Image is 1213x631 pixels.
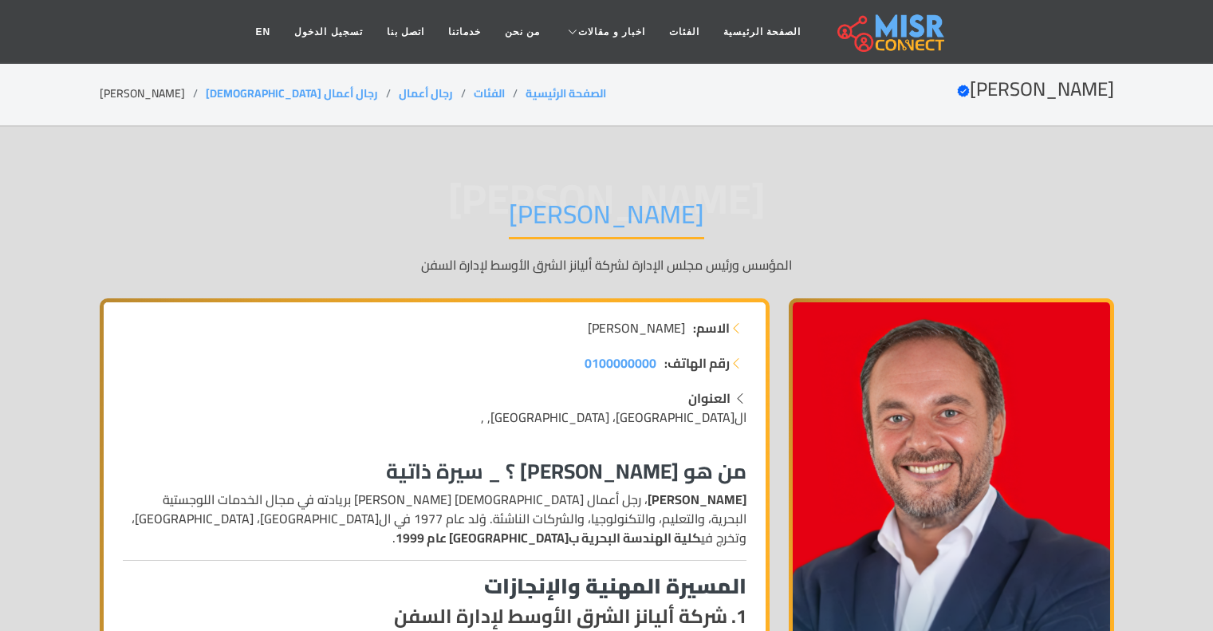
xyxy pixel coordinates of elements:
[585,351,656,375] span: 0100000000
[509,199,704,239] h1: [PERSON_NAME]
[664,353,730,373] strong: رقم الهاتف:
[711,17,813,47] a: الصفحة الرئيسية
[648,487,746,511] strong: [PERSON_NAME]
[481,405,746,429] span: ال[GEOGRAPHIC_DATA]، [GEOGRAPHIC_DATA], ,
[493,17,552,47] a: من نحن
[484,566,746,605] strong: المسيرة المهنية والإنجازات
[375,17,436,47] a: اتصل بنا
[957,78,1114,101] h2: [PERSON_NAME]
[578,25,645,39] span: اخبار و مقالات
[123,459,746,483] h3: من هو [PERSON_NAME] ؟ _ سيرة ذاتية
[552,17,657,47] a: اخبار و مقالات
[688,386,731,410] strong: العنوان
[436,17,493,47] a: خدماتنا
[206,83,378,104] a: رجال أعمال [DEMOGRAPHIC_DATA]
[474,83,505,104] a: الفئات
[957,85,970,97] svg: Verified account
[399,83,453,104] a: رجال أعمال
[526,83,606,104] a: الصفحة الرئيسية
[244,17,283,47] a: EN
[123,490,746,547] p: ، رجل أعمال [DEMOGRAPHIC_DATA] [PERSON_NAME] بريادته في مجال الخدمات اللوجستية البحرية، والتعليم،...
[585,353,656,373] a: 0100000000
[100,255,1114,274] p: المؤسس ورئيس مجلس الإدارة لشركة أليانز الشرق الأوسط لإدارة السفن
[693,318,730,337] strong: الاسم:
[657,17,711,47] a: الفئات
[282,17,374,47] a: تسجيل الدخول
[837,12,944,52] img: main.misr_connect
[588,318,685,337] span: [PERSON_NAME]
[396,526,701,550] strong: كلية الهندسة البحرية ب[GEOGRAPHIC_DATA] عام 1999
[100,85,206,102] li: [PERSON_NAME]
